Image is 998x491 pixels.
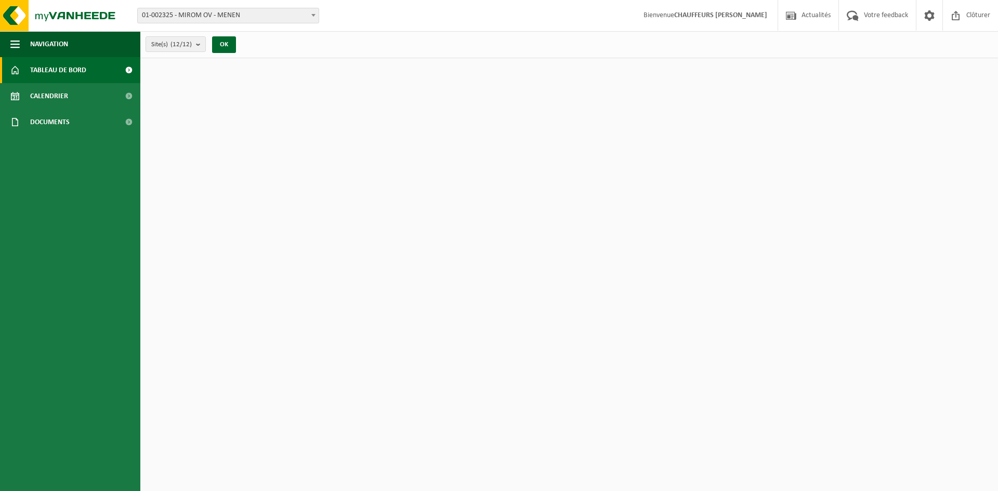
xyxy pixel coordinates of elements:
[170,41,192,48] count: (12/12)
[30,31,68,57] span: Navigation
[151,37,192,52] span: Site(s)
[146,36,206,52] button: Site(s)(12/12)
[30,83,68,109] span: Calendrier
[674,11,767,19] strong: CHAUFFEURS [PERSON_NAME]
[137,8,319,23] span: 01-002325 - MIROM OV - MENEN
[212,36,236,53] button: OK
[30,57,86,83] span: Tableau de bord
[138,8,319,23] span: 01-002325 - MIROM OV - MENEN
[30,109,70,135] span: Documents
